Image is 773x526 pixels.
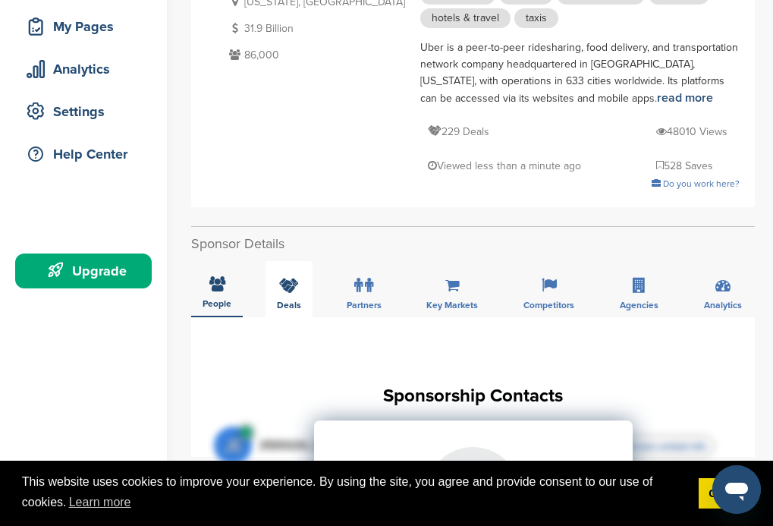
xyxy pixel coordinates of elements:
p: 229 Deals [428,122,489,141]
div: Settings [23,98,152,125]
p: 48010 Views [656,122,727,141]
span: Competitors [523,301,574,310]
span: Analytics [704,301,742,310]
p: 528 Saves [656,156,713,175]
span: Partners [347,301,382,310]
div: Help Center [23,140,152,168]
a: Do you work here? [652,178,740,189]
a: Help Center [15,137,152,172]
p: 31.9 Billion [225,19,405,38]
span: Key Markets [426,301,478,310]
p: 86,000 [225,46,405,65]
span: Deals [277,301,301,310]
iframe: Button to launch messaging window [712,465,761,514]
div: Upgrade [23,257,152,285]
a: read more [657,90,713,106]
span: This website uses cookies to improve your experience. By using the site, you agree and provide co... [22,473,687,514]
div: Uber is a peer-to-peer ridesharing, food delivery, and transportation network company headquarter... [420,39,740,107]
span: Agencies [620,301,658,310]
span: taxis [514,8,558,28]
span: Do you work here? [663,178,740,189]
a: Analytics [15,52,152,87]
a: Settings [15,94,152,129]
div: Analytics [23,55,152,83]
h2: Sponsor Details [191,234,755,254]
a: dismiss cookie message [699,478,751,509]
div: My Pages [23,13,152,40]
a: Upgrade [15,254,152,288]
span: People [203,299,231,308]
span: hotels & travel [420,8,511,28]
p: Viewed less than a minute ago [428,156,581,175]
a: learn more about cookies [67,491,134,514]
a: My Pages [15,9,152,44]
